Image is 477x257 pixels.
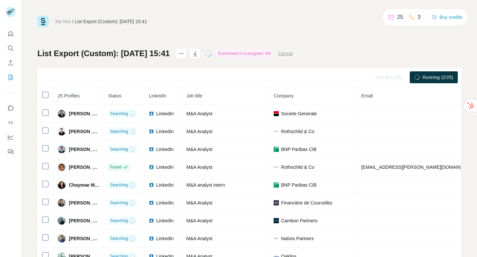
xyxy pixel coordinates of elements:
button: Cancel [278,50,293,57]
img: LinkedIn logo [149,236,154,241]
span: Email [361,93,373,98]
span: M&A Analyst [186,147,212,152]
img: company-logo [274,218,279,223]
img: company-logo [274,147,279,152]
img: Avatar [58,110,66,118]
span: Searching [110,182,128,188]
img: LinkedIn logo [149,200,154,205]
h1: List Export (Custom): [DATE] 15:41 [37,48,170,59]
button: Enrich CSV [5,57,16,69]
li: / [72,18,74,25]
span: [PERSON_NAME] [69,217,100,224]
span: M&A Analyst [186,165,212,170]
img: company-logo [274,182,279,188]
span: [PERSON_NAME] [69,110,100,117]
span: Searching [110,218,128,224]
span: Searching [110,111,128,117]
span: LinkedIn [156,164,174,170]
img: company-logo [274,200,279,205]
p: 25 [397,13,403,21]
img: Avatar [58,145,66,153]
img: LinkedIn logo [149,129,154,134]
span: [PERSON_NAME] [69,200,100,206]
span: Natixis Partners [281,235,314,242]
span: Found [110,164,121,170]
img: Surfe Logo [37,16,49,27]
img: Avatar [58,199,66,207]
span: Company [274,93,293,98]
span: LinkedIn [156,200,174,206]
img: LinkedIn logo [149,182,154,188]
span: Searching [110,200,128,206]
button: Search [5,42,16,54]
span: Financière de Courcelles [281,200,332,206]
button: Use Surfe API [5,117,16,128]
button: Use Surfe on LinkedIn [5,102,16,114]
img: Avatar [58,217,66,225]
img: LinkedIn logo [149,111,154,116]
span: LinkedIn [156,146,174,153]
span: [PERSON_NAME] [69,235,100,242]
span: Societe Generale [281,110,317,117]
span: Status [108,93,121,98]
span: BNP Paribas CIB [281,182,316,188]
span: LinkedIn [156,235,174,242]
img: LinkedIn logo [149,165,154,170]
span: M&A Analyst [186,200,212,205]
span: Searching [110,128,128,134]
span: [PERSON_NAME] [69,146,100,153]
button: actions [176,48,186,59]
span: 25 Profiles [58,93,79,98]
img: Avatar [58,163,66,171]
img: company-logo [274,111,279,116]
span: Chaymae Mejbar [69,182,100,188]
img: company-logo [274,236,279,241]
span: Searching [110,146,128,152]
span: M&A Analyst [186,129,212,134]
div: List Export (Custom): [DATE] 15:41 [75,18,147,25]
span: Rothschild & Co [281,128,314,135]
span: Searching [110,236,128,241]
button: My lists [5,71,16,83]
span: Rothschild & Co [281,164,314,170]
span: LinkedIn [156,110,174,117]
span: M&A Analyst [186,236,212,241]
img: Avatar [58,128,66,135]
button: Quick start [5,28,16,40]
button: Dashboard [5,131,16,143]
span: Job title [186,93,202,98]
p: 3 [418,13,421,21]
img: LinkedIn logo [149,147,154,152]
span: LinkedIn [156,128,174,135]
img: Avatar [58,181,66,189]
span: M&A Analyst [186,111,212,116]
span: Running (2/25) [422,74,453,81]
img: company-logo [274,131,279,132]
span: Cambon Partners [281,217,317,224]
span: LinkedIn [149,93,166,98]
span: M&A Analyst [186,218,212,223]
span: LinkedIn [156,217,174,224]
span: [PERSON_NAME] [69,164,100,170]
img: LinkedIn logo [149,218,154,223]
span: LinkedIn [156,182,174,188]
button: Buy credits [432,13,462,22]
div: Enrichment is in progress: 8% [216,50,273,57]
img: company-logo [274,166,279,167]
span: BNP Paribas CIB [281,146,316,153]
span: M&A analyst intern [186,182,225,188]
button: Feedback [5,146,16,158]
img: Avatar [58,235,66,242]
a: My lists [55,19,71,24]
span: [PERSON_NAME] [69,128,100,135]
